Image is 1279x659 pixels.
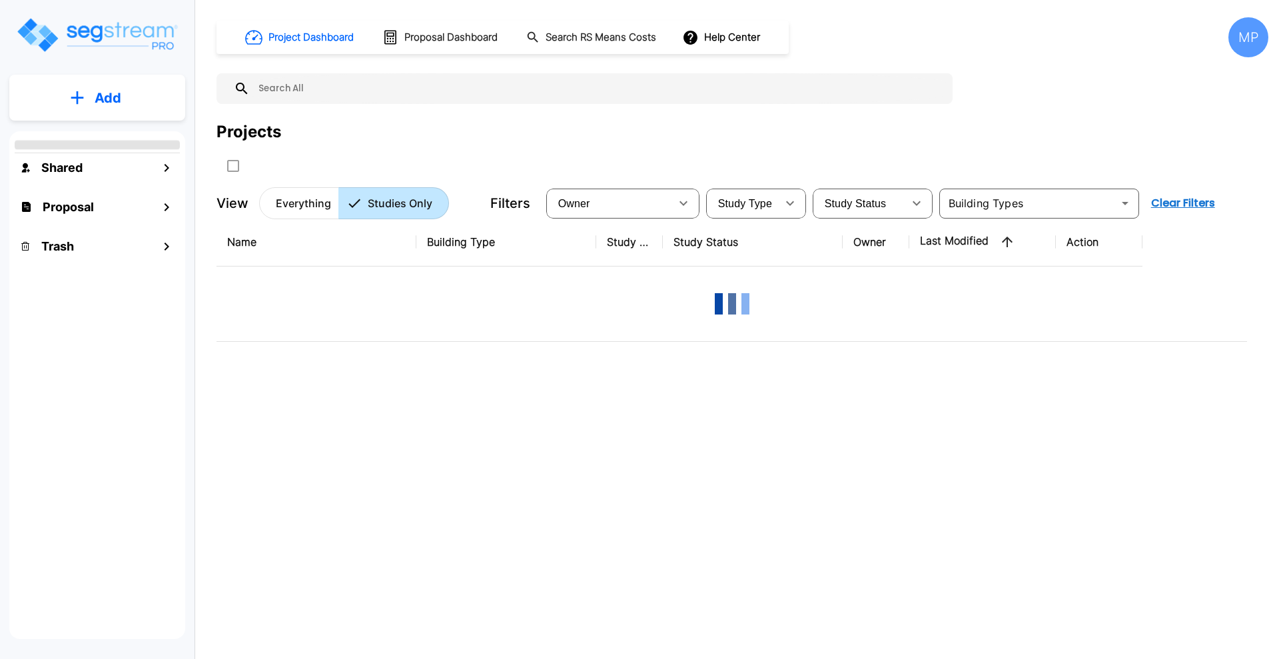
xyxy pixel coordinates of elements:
[9,79,185,117] button: Add
[404,30,498,45] h1: Proposal Dashboard
[240,23,361,52] button: Project Dashboard
[718,198,772,209] span: Study Type
[250,73,946,104] input: Search All
[15,16,179,54] img: Logo
[709,185,777,222] div: Select
[490,193,530,213] p: Filters
[705,277,759,330] img: Loading
[41,237,74,255] h1: Trash
[1228,17,1268,57] div: MP
[521,25,663,51] button: Search RS Means Costs
[95,88,121,108] p: Add
[259,187,339,219] button: Everything
[216,218,416,267] th: Name
[1146,190,1220,217] button: Clear Filters
[338,187,449,219] button: Studies Only
[943,194,1113,213] input: Building Types
[909,218,1056,267] th: Last Modified
[1056,218,1142,267] th: Action
[268,30,354,45] h1: Project Dashboard
[377,23,505,51] button: Proposal Dashboard
[368,195,432,211] p: Studies Only
[220,153,246,179] button: SelectAll
[679,25,765,50] button: Help Center
[596,218,663,267] th: Study Type
[216,193,248,213] p: View
[1116,194,1134,213] button: Open
[259,187,449,219] div: Platform
[815,185,903,222] div: Select
[216,120,281,144] div: Projects
[843,218,909,267] th: Owner
[663,218,843,267] th: Study Status
[276,195,331,211] p: Everything
[558,198,590,209] span: Owner
[41,159,83,177] h1: Shared
[416,218,596,267] th: Building Type
[549,185,670,222] div: Select
[43,198,94,216] h1: Proposal
[546,30,656,45] h1: Search RS Means Costs
[825,198,887,209] span: Study Status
